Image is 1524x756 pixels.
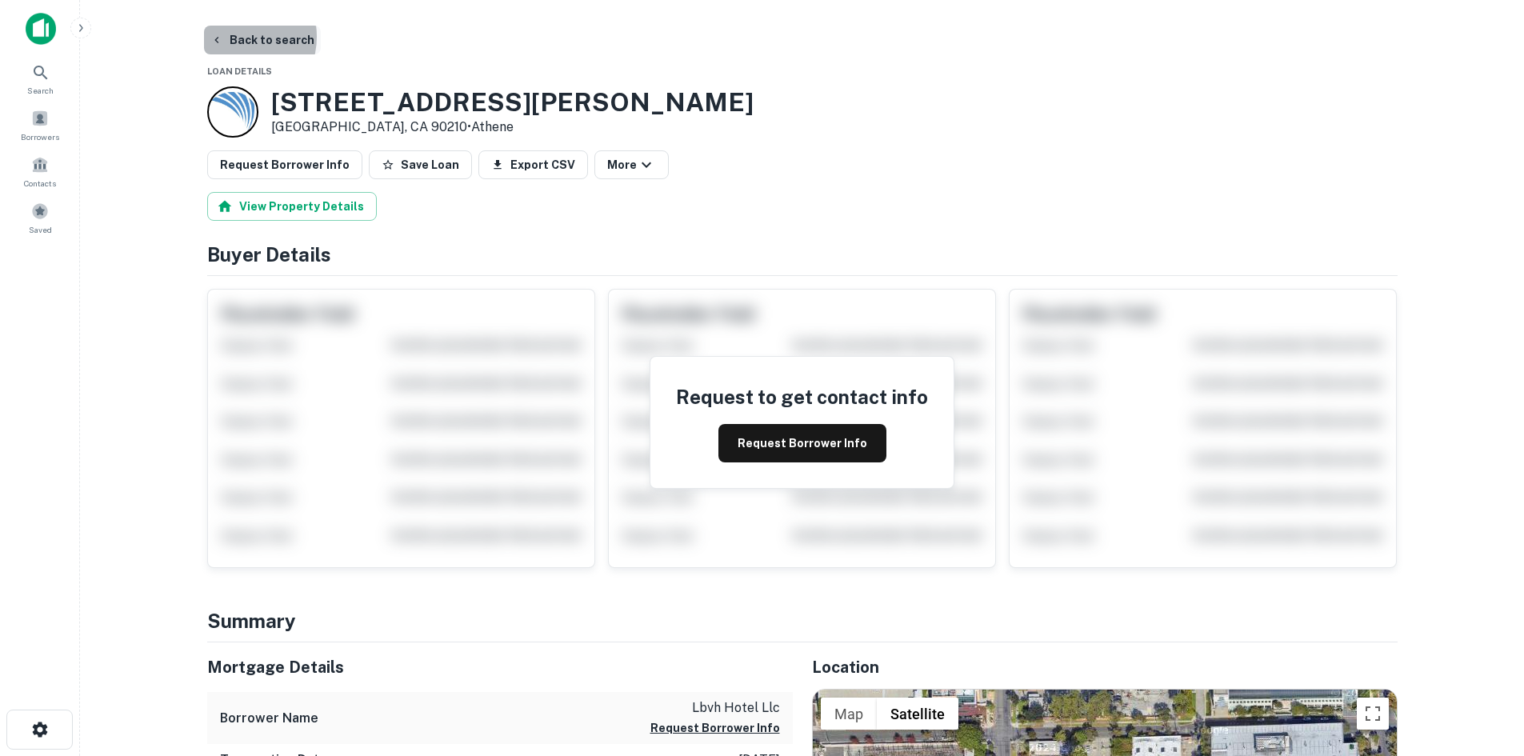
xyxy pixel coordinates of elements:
[1357,698,1389,730] button: Toggle fullscreen view
[204,26,321,54] button: Back to search
[478,150,588,179] button: Export CSV
[21,130,59,143] span: Borrowers
[207,606,1398,635] h4: Summary
[207,240,1398,269] h4: Buyer Details
[27,84,54,97] span: Search
[207,192,377,221] button: View Property Details
[650,698,780,718] p: lbvh hotel llc
[207,66,272,76] span: Loan Details
[650,718,780,738] button: Request Borrower Info
[821,698,877,730] button: Show street map
[369,150,472,179] button: Save Loan
[676,382,928,411] h4: Request to get contact info
[594,150,669,179] button: More
[5,150,75,193] a: Contacts
[271,87,754,118] h3: [STREET_ADDRESS][PERSON_NAME]
[812,655,1398,679] h5: Location
[271,118,754,137] p: [GEOGRAPHIC_DATA], CA 90210 •
[1444,628,1524,705] iframe: Chat Widget
[5,196,75,239] a: Saved
[718,424,886,462] button: Request Borrower Info
[207,655,793,679] h5: Mortgage Details
[471,119,514,134] a: Athene
[207,150,362,179] button: Request Borrower Info
[29,223,52,236] span: Saved
[5,57,75,100] a: Search
[877,698,958,730] button: Show satellite imagery
[5,103,75,146] a: Borrowers
[24,177,56,190] span: Contacts
[220,709,318,728] h6: Borrower Name
[26,13,56,45] img: capitalize-icon.png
